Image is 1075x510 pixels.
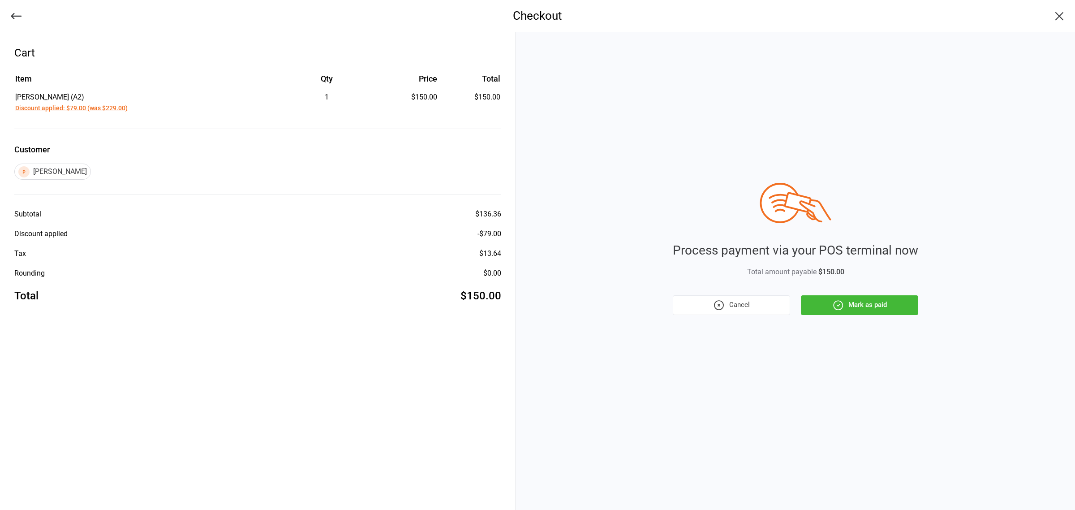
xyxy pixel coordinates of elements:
[14,268,45,279] div: Rounding
[15,104,128,113] button: Discount applied: $79.00 (was $229.00)
[475,209,501,220] div: $136.36
[801,295,918,315] button: Mark as paid
[14,288,39,304] div: Total
[818,268,844,276] span: $150.00
[14,229,68,239] div: Discount applied
[673,295,790,315] button: Cancel
[14,209,41,220] div: Subtotal
[441,73,500,91] th: Total
[15,93,84,101] span: [PERSON_NAME] (A2)
[460,288,501,304] div: $150.00
[374,92,437,103] div: $150.00
[479,248,501,259] div: $13.64
[15,73,279,91] th: Item
[673,241,918,260] div: Process payment via your POS terminal now
[14,143,501,156] label: Customer
[441,92,500,113] td: $150.00
[374,73,437,85] div: Price
[14,248,26,259] div: Tax
[280,73,373,91] th: Qty
[477,229,501,239] div: - $79.00
[14,164,91,180] div: [PERSON_NAME]
[280,92,373,103] div: 1
[483,268,501,279] div: $0.00
[14,45,501,61] div: Cart
[673,267,918,277] div: Total amount payable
